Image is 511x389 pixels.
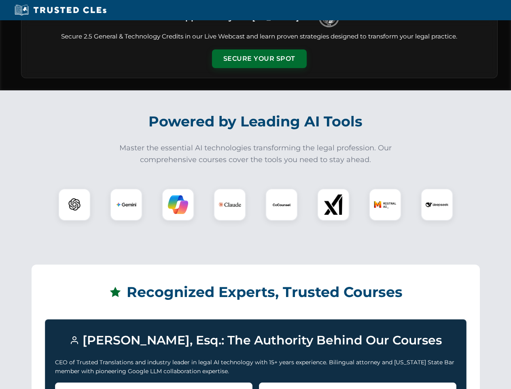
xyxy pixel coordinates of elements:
[426,193,448,216] img: DeepSeek Logo
[374,193,397,216] img: Mistral AI Logo
[317,188,350,221] div: xAI
[58,188,91,221] div: ChatGPT
[168,194,188,215] img: Copilot Logo
[323,194,343,215] img: xAI Logo
[55,329,456,351] h3: [PERSON_NAME], Esq.: The Authority Behind Our Courses
[63,193,86,216] img: ChatGPT Logo
[271,194,292,215] img: CoCounsel Logo
[31,32,488,41] p: Secure 2.5 General & Technology Credits in our Live Webcast and learn proven strategies designed ...
[212,49,307,68] button: Secure Your Spot
[45,278,466,306] h2: Recognized Experts, Trusted Courses
[214,188,246,221] div: Claude
[114,142,397,166] p: Master the essential AI technologies transforming the legal profession. Our comprehensive courses...
[369,188,401,221] div: Mistral AI
[32,107,480,136] h2: Powered by Leading AI Tools
[110,188,142,221] div: Gemini
[218,193,241,216] img: Claude Logo
[162,188,194,221] div: Copilot
[265,188,298,221] div: CoCounsel
[12,4,109,16] img: Trusted CLEs
[116,194,136,215] img: Gemini Logo
[421,188,453,221] div: DeepSeek
[55,358,456,376] p: CEO of Trusted Translations and industry leader in legal AI technology with 15+ years experience....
